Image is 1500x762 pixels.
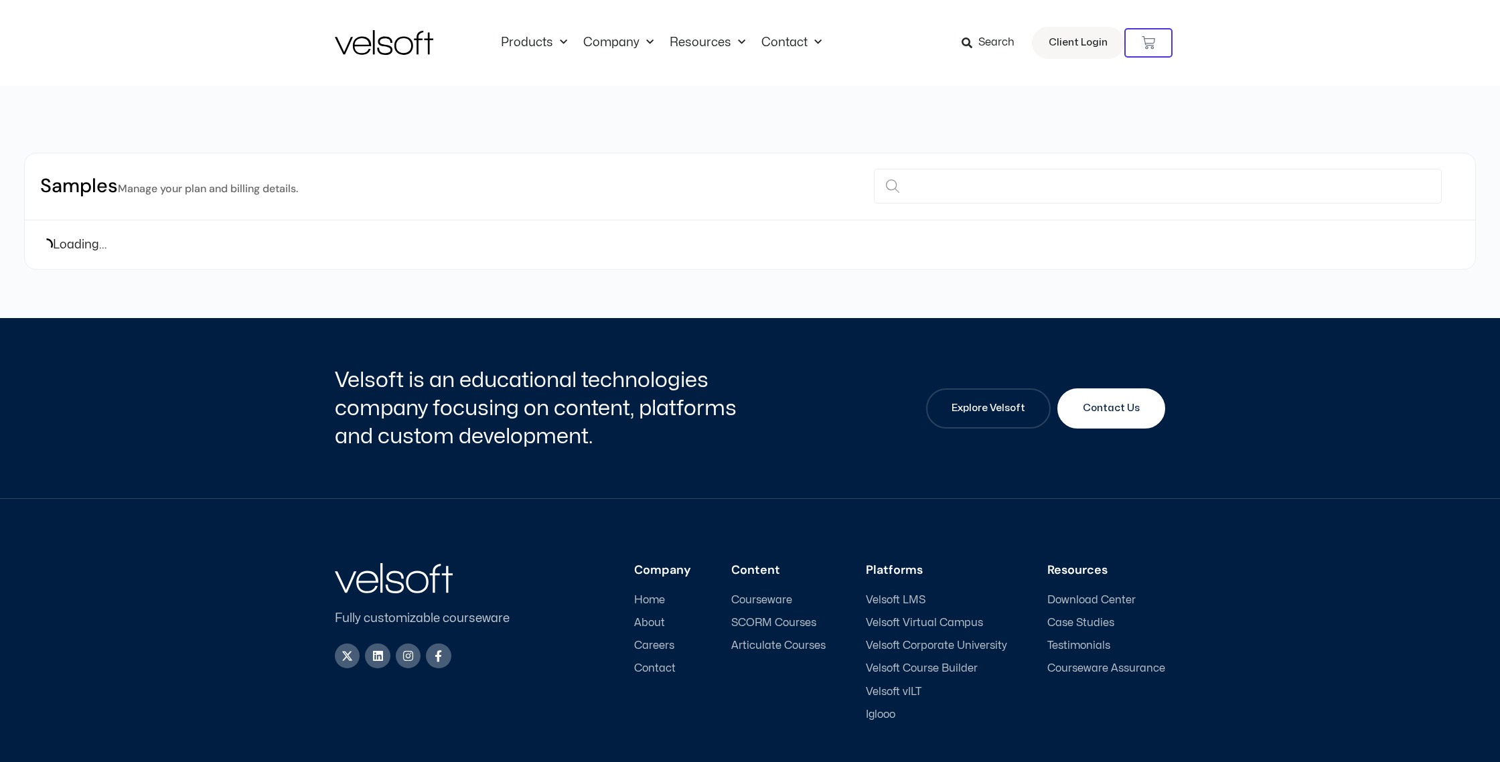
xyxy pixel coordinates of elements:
[634,639,674,652] span: Careers
[952,400,1025,416] span: Explore Velsoft
[926,388,1051,429] a: Explore Velsoft
[493,35,575,50] a: ProductsMenu Toggle
[731,617,816,629] span: SCORM Courses
[634,662,691,675] a: Contact
[1047,617,1165,629] a: Case Studies
[40,173,298,200] h2: Samples
[866,662,1007,675] a: Velsoft Course Builder
[1083,400,1140,416] span: Contact Us
[731,617,826,629] a: SCORM Courses
[575,35,662,50] a: CompanyMenu Toggle
[1047,662,1165,675] a: Courseware Assurance
[962,31,1024,54] a: Search
[335,30,433,55] img: Velsoft Training Materials
[1047,594,1136,607] span: Download Center
[866,639,1007,652] a: Velsoft Corporate University
[662,35,753,50] a: ResourcesMenu Toggle
[1047,563,1165,578] h3: Resources
[866,617,1007,629] a: Velsoft Virtual Campus
[634,639,691,652] a: Careers
[118,181,298,196] small: Manage your plan and billing details.
[335,609,532,627] p: Fully customizable courseware
[866,662,978,675] span: Velsoft Course Builder
[866,686,1007,698] a: Velsoft vILT
[866,563,1007,578] h3: Platforms
[53,236,107,254] span: Loading...
[866,617,983,629] span: Velsoft Virtual Campus
[335,366,747,450] h2: Velsoft is an educational technologies company focusing on content, platforms and custom developm...
[634,594,691,607] a: Home
[634,662,676,675] span: Contact
[1049,34,1108,52] span: Client Login
[731,563,826,578] h3: Content
[978,34,1015,52] span: Search
[731,639,826,652] a: Articulate Courses
[1047,617,1114,629] span: Case Studies
[866,686,921,698] span: Velsoft vILT
[634,594,665,607] span: Home
[634,563,691,578] h3: Company
[866,708,1007,721] a: Iglooo
[1047,639,1110,652] span: Testimonials
[634,617,665,629] span: About
[753,35,830,50] a: ContactMenu Toggle
[634,617,691,629] a: About
[731,594,792,607] span: Courseware
[493,35,830,50] nav: Menu
[866,708,895,721] span: Iglooo
[1047,594,1165,607] a: Download Center
[866,594,1007,607] a: Velsoft LMS
[1047,639,1165,652] a: Testimonials
[866,594,925,607] span: Velsoft LMS
[1032,27,1124,59] a: Client Login
[731,594,826,607] a: Courseware
[1057,388,1165,429] a: Contact Us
